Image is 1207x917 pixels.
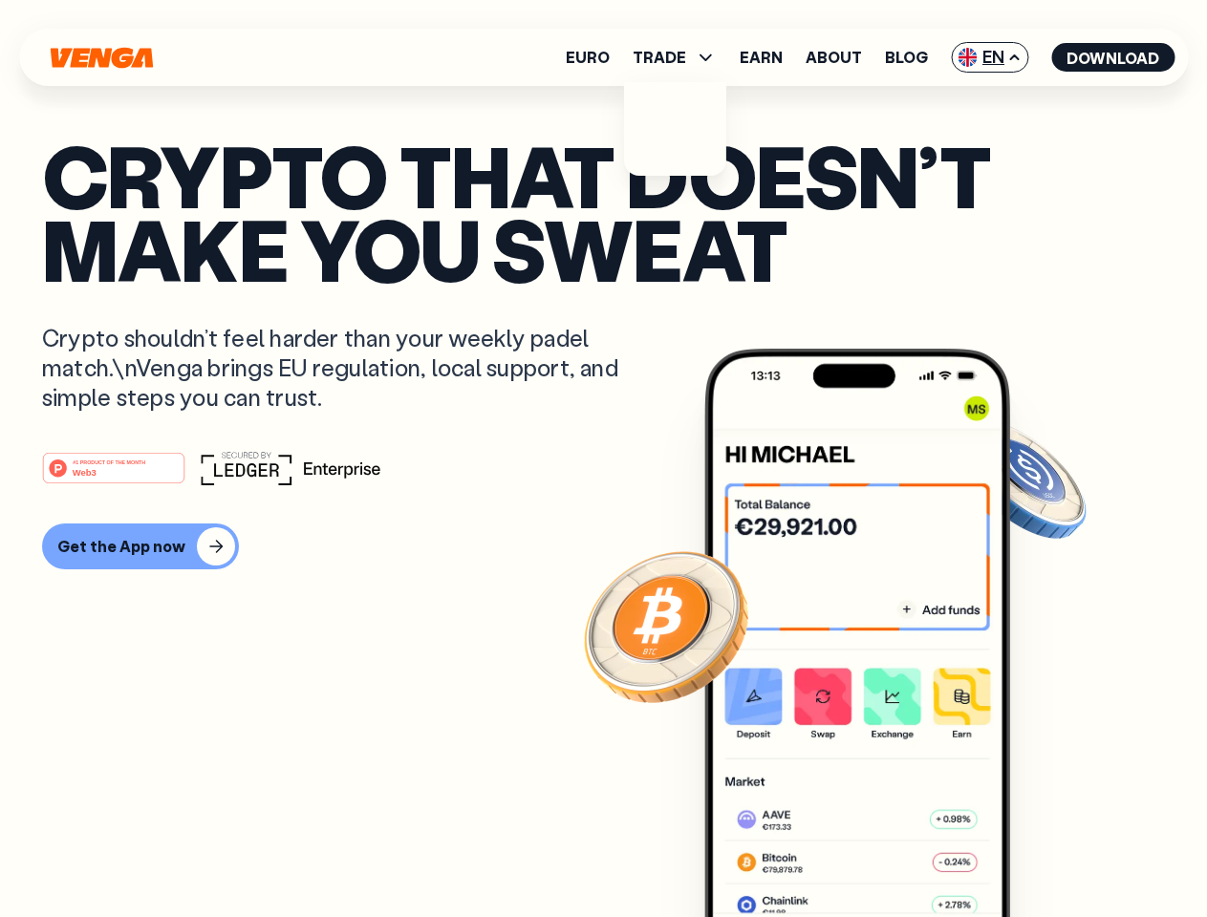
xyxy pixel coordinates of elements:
span: TRADE [633,50,686,65]
a: Blog [885,50,928,65]
img: flag-uk [958,48,977,67]
a: Earn [740,50,783,65]
a: About [806,50,862,65]
a: Euro [566,50,610,65]
img: Bitcoin [580,540,752,712]
p: Crypto that doesn’t make you sweat [42,139,1165,285]
a: #1 PRODUCT OF THE MONTHWeb3 [42,463,185,488]
div: Get the App now [57,537,185,556]
tspan: Web3 [73,466,97,477]
span: EN [951,42,1028,73]
a: Get the App now [42,523,1165,569]
svg: Home [48,47,155,69]
span: TRADE [633,46,717,69]
img: USDC coin [953,411,1090,548]
button: Download [1051,43,1175,72]
p: Crypto shouldn’t feel harder than your weekly padel match.\nVenga brings EU regulation, local sup... [42,323,646,413]
button: Get the App now [42,523,239,569]
tspan: #1 PRODUCT OF THE MONTH [73,458,145,464]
